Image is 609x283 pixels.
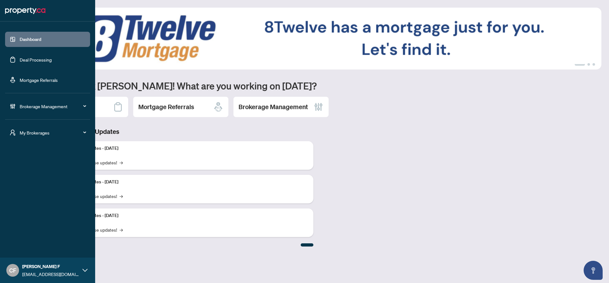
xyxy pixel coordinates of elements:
[20,77,58,83] a: Mortgage Referrals
[67,145,308,152] p: Platform Updates - [DATE]
[10,129,16,136] span: user-switch
[120,226,123,233] span: →
[138,102,194,111] h2: Mortgage Referrals
[9,266,16,275] span: CF
[67,212,308,219] p: Platform Updates - [DATE]
[33,8,601,69] img: Slide 0
[33,80,601,92] h1: Welcome back [PERSON_NAME]! What are you working on [DATE]?
[20,129,86,136] span: My Brokerages
[22,263,79,270] span: [PERSON_NAME] F
[67,179,308,186] p: Platform Updates - [DATE]
[593,63,595,66] button: 3
[20,103,86,110] span: Brokerage Management
[120,193,123,200] span: →
[20,57,52,63] a: Deal Processing
[20,36,41,42] a: Dashboard
[120,159,123,166] span: →
[575,63,585,66] button: 1
[584,261,603,280] button: Open asap
[239,102,308,111] h2: Brokerage Management
[22,271,79,278] span: [EMAIL_ADDRESS][DOMAIN_NAME]
[587,63,590,66] button: 2
[5,6,45,16] img: logo
[33,127,313,136] h3: Brokerage & Industry Updates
